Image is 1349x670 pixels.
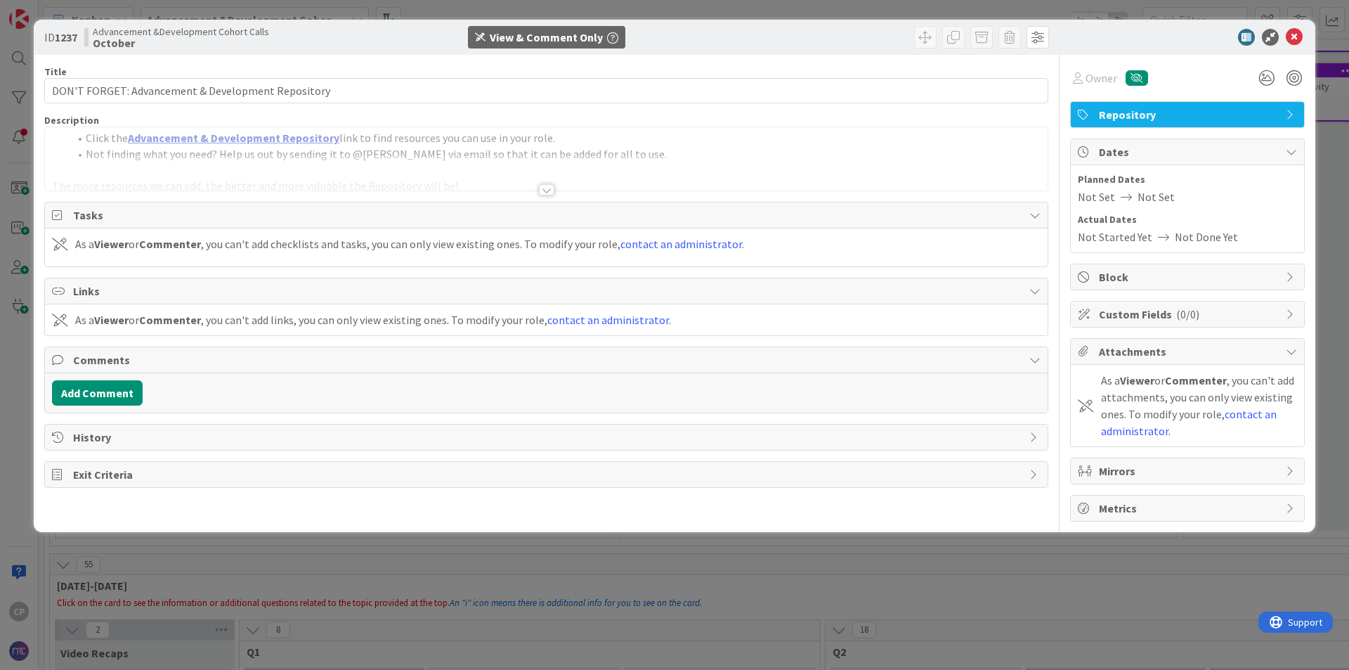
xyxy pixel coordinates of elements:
[52,380,143,406] button: Add Comment
[490,29,603,46] div: View & Comment Only
[1101,372,1297,439] div: As a or , you can't add attachments, you can only view existing ones. To modify your role, .
[30,2,64,19] span: Support
[73,352,1022,368] span: Comments
[1099,343,1279,360] span: Attachments
[1120,373,1154,387] b: Viewer
[69,146,1041,162] li: Not finding what you need? Help us out by sending it to @[PERSON_NAME] via email so that it can b...
[94,313,129,327] b: Viewer
[44,65,67,78] label: Title
[1078,172,1297,187] span: Planned Dates
[44,29,77,46] span: ID
[620,237,742,251] a: contact an administrator
[73,466,1022,483] span: Exit Criteria
[1086,70,1117,86] span: Owner
[93,26,269,37] span: Advancement &Development Cohort Calls
[55,30,77,44] b: 1237
[1099,106,1279,123] span: Repository
[1165,373,1227,387] b: Commenter
[1175,228,1238,245] span: Not Done Yet
[139,313,201,327] b: Commenter
[1099,269,1279,285] span: Block
[547,313,669,327] a: contact an administrator
[1176,307,1199,321] span: ( 0/0 )
[1078,188,1115,205] span: Not Set
[139,237,201,251] b: Commenter
[1099,463,1279,479] span: Mirrors
[1099,306,1279,323] span: Custom Fields
[75,236,744,252] div: As a or , you can't add checklists and tasks, you can only view existing ones. To modify your rol...
[44,114,99,127] span: Description
[1138,188,1175,205] span: Not Set
[1099,500,1279,517] span: Metrics
[93,37,269,49] b: October
[128,131,339,145] a: Advancement & Development Repository
[73,429,1022,446] span: History
[73,207,1022,224] span: Tasks
[69,130,1041,146] li: Click the link to find resources you can use in your role.
[1078,212,1297,227] span: Actual Dates
[73,283,1022,299] span: Links
[1078,228,1152,245] span: Not Started Yet
[94,237,129,251] b: Viewer
[75,311,671,328] div: As a or , you can't add links, you can only view existing ones. To modify your role, .
[1099,143,1279,160] span: Dates
[44,78,1048,103] input: type card name here...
